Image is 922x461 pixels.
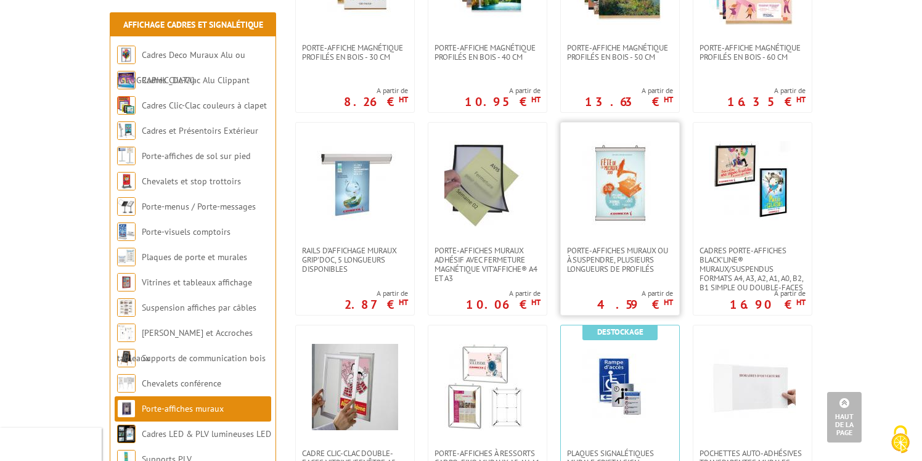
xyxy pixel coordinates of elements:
img: Rails d'affichage muraux Grip'Doc, 5 longueurs disponibles [312,141,398,227]
span: A partir de [585,86,673,96]
p: 16.35 € [727,98,806,105]
a: PORTE-AFFICHE MAGNÉTIQUE PROFILÉS EN BOIS - 40 cm [428,43,547,62]
a: PORTE-AFFICHE MAGNÉTIQUE PROFILÉS EN BOIS - 60 cm [693,43,812,62]
span: A partir de [345,288,408,298]
img: Porte-menus / Porte-messages [117,197,136,216]
img: Porte-affiches de sol sur pied [117,147,136,165]
button: Cookies (fenêtre modale) [879,419,922,461]
a: Rails d'affichage muraux Grip'Doc, 5 longueurs disponibles [296,246,414,274]
img: Porte-visuels comptoirs [117,222,136,241]
sup: HT [664,94,673,105]
a: Vitrines et tableaux affichage [142,277,252,288]
a: Chevalets et stop trottoirs [142,176,241,187]
img: Cadres Deco Muraux Alu ou Bois [117,46,136,64]
a: Suspension affiches par câbles [142,302,256,313]
a: Porte-affiches muraux [142,403,224,414]
sup: HT [664,297,673,308]
span: Porte-affiches muraux adhésif avec fermeture magnétique VIT’AFFICHE® A4 et A3 [434,246,541,283]
span: A partir de [344,86,408,96]
span: Cadres porte-affiches Black’Line® muraux/suspendus Formats A4, A3, A2, A1, A0, B2, B1 simple ou d... [700,246,806,292]
img: Cimaises et Accroches tableaux [117,324,136,342]
img: Vitrines et tableaux affichage [117,273,136,292]
img: Porte-affiches muraux [117,399,136,418]
span: PORTE-AFFICHE MAGNÉTIQUE PROFILÉS EN BOIS - 40 cm [434,43,541,62]
a: Porte-menus / Porte-messages [142,201,256,212]
a: Cadres Clic-Clac Alu Clippant [142,75,250,86]
a: [PERSON_NAME] et Accroches tableaux [117,327,253,364]
p: 2.87 € [345,301,408,308]
a: Affichage Cadres et Signalétique [123,19,263,30]
sup: HT [796,94,806,105]
span: A partir de [466,288,541,298]
a: PORTE-AFFICHE MAGNÉTIQUE PROFILÉS EN BOIS - 30 cm [296,43,414,62]
img: Cadres et Présentoirs Extérieur [117,121,136,140]
p: 16.90 € [730,301,806,308]
img: Chevalets conférence [117,374,136,393]
span: PORTE-AFFICHE MAGNÉTIQUE PROFILÉS EN BOIS - 50 cm [567,43,673,62]
img: Cadres Clic-Clac couleurs à clapet [117,96,136,115]
img: Cookies (fenêtre modale) [885,424,916,455]
a: Porte-affiches muraux adhésif avec fermeture magnétique VIT’AFFICHE® A4 et A3 [428,246,547,283]
img: Porte-affiches muraux adhésif avec fermeture magnétique VIT’AFFICHE® A4 et A3 [444,141,531,227]
span: A partir de [730,288,806,298]
p: 4.59 € [597,301,673,308]
a: Cadres porte-affiches Black’Line® muraux/suspendus Formats A4, A3, A2, A1, A0, B2, B1 simple ou d... [693,246,812,292]
a: Cadres Deco Muraux Alu ou [GEOGRAPHIC_DATA] [117,49,245,86]
sup: HT [399,94,408,105]
span: PORTE-AFFICHE MAGNÉTIQUE PROFILÉS EN BOIS - 30 cm [302,43,408,62]
a: Cadres et Présentoirs Extérieur [142,125,258,136]
p: 10.06 € [466,301,541,308]
img: Porte-affiches muraux ou à suspendre, plusieurs longueurs de profilés [577,141,663,227]
a: Plaques de porte et murales [142,251,247,263]
span: Porte-affiches muraux ou à suspendre, plusieurs longueurs de profilés [567,246,673,274]
span: A partir de [727,86,806,96]
p: 8.26 € [344,98,408,105]
img: Cadres LED & PLV lumineuses LED [117,425,136,443]
sup: HT [531,94,541,105]
a: Porte-visuels comptoirs [142,226,230,237]
a: PORTE-AFFICHE MAGNÉTIQUE PROFILÉS EN BOIS - 50 cm [561,43,679,62]
span: Rails d'affichage muraux Grip'Doc, 5 longueurs disponibles [302,246,408,274]
p: 10.95 € [465,98,541,105]
span: PORTE-AFFICHE MAGNÉTIQUE PROFILÉS EN BOIS - 60 cm [700,43,806,62]
a: Haut de la page [827,392,862,443]
sup: HT [531,297,541,308]
span: A partir de [465,86,541,96]
sup: HT [796,297,806,308]
a: Chevalets conférence [142,378,221,389]
img: Porte-affiches à ressorts Cadro-Fix® muraux A5 au A1 et 60x80 cm [444,344,531,430]
img: Cadre clic-clac double-faces vitrine/fenêtre A5, A4, A3, A2, A1, A0, 60x80 cm [312,344,398,430]
img: Pochettes auto-adhésives transparentes murales [709,344,796,430]
p: 13.63 € [585,98,673,105]
img: Plaques de porte et murales [117,248,136,266]
a: Cadres LED & PLV lumineuses LED [142,428,271,439]
a: Porte-affiches muraux ou à suspendre, plusieurs longueurs de profilés [561,246,679,274]
sup: HT [399,297,408,308]
img: Cadres porte-affiches Black’Line® muraux/suspendus Formats A4, A3, A2, A1, A0, B2, B1 simple ou d... [709,141,796,227]
b: Destockage [597,327,643,337]
a: Supports de communication bois [142,353,266,364]
a: Porte-affiches de sol sur pied [142,150,250,161]
img: Suspension affiches par câbles [117,298,136,317]
img: Chevalets et stop trottoirs [117,172,136,190]
a: Cadres Clic-Clac couleurs à clapet [142,100,267,111]
span: A partir de [597,288,673,298]
img: Plaques signalétiques murale CristalSign – extraplates [577,344,663,430]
